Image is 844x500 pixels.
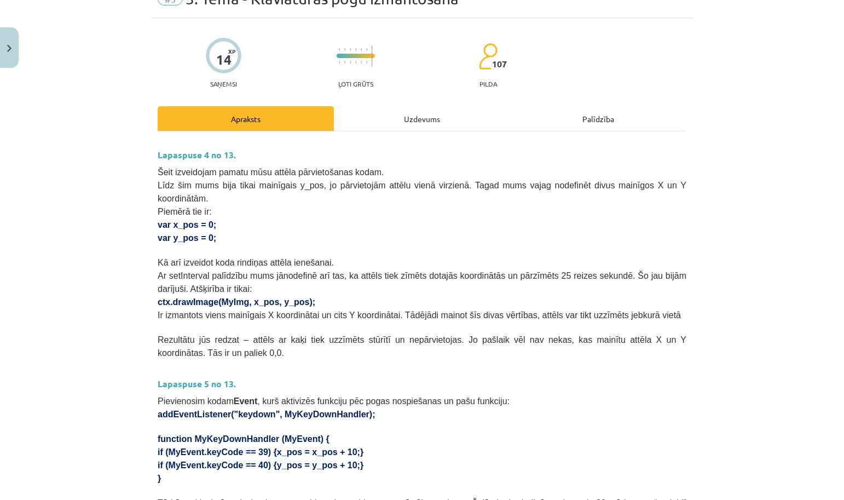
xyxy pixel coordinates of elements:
[510,106,686,131] div: Palīdzība
[350,48,351,51] img: icon-short-line-57e1e144782c952c97e751825c79c345078a6d821885a25fce030b3d8c18986b.svg
[158,461,363,470] span: if (MyEvent.keyCode == 40) {y_pos = y_pos + 10;}
[158,297,315,307] span: ctx.drawImage(MyImg, x_pos, y_pos);
[158,106,334,131] div: Apraksts
[158,447,363,457] span: if (MyEvent.keyCode == 39) {x_pos = x_pos + 10;}
[158,474,161,483] span: }
[158,258,334,267] span: Kā arī izveidot koda rindiņas attēla ienešanai.
[228,48,235,54] span: XP
[350,61,351,64] img: icon-short-line-57e1e144782c952c97e751825c79c345078a6d821885a25fce030b3d8c18986b.svg
[158,181,686,203] span: Līdz šim mums bija tikai mainīgais y_pos, jo pārvietojām attēlu vienā virzienā. Tagad mums vajag ...
[366,48,367,51] img: icon-short-line-57e1e144782c952c97e751825c79c345078a6d821885a25fce030b3d8c18986b.svg
[492,59,507,69] span: 107
[479,80,497,88] p: pilda
[355,48,356,51] img: icon-short-line-57e1e144782c952c97e751825c79c345078a6d821885a25fce030b3d8c18986b.svg
[366,61,367,64] img: icon-short-line-57e1e144782c952c97e751825c79c345078a6d821885a25fce030b3d8c18986b.svg
[158,378,236,389] strong: Lapaspuse 5 no 13.
[339,48,340,51] img: icon-short-line-57e1e144782c952c97e751825c79c345078a6d821885a25fce030b3d8c18986b.svg
[338,80,373,88] p: Ļoti grūts
[158,396,510,406] span: Pievienosim kodam , kurš aktivizēs funkciju pēc pogas nospiešanas un pašu funkciju:
[158,149,236,160] strong: Lapaspuse 4 no 13.
[344,61,345,64] img: icon-short-line-57e1e144782c952c97e751825c79c345078a6d821885a25fce030b3d8c18986b.svg
[234,396,258,406] b: Event
[158,335,686,358] span: Rezultātu jūs redzat – attēls ar kaķi tiek uzzīmēts stūrītī un nepārvietojas. Jo pašlaik vēl nav ...
[361,48,362,51] img: icon-short-line-57e1e144782c952c97e751825c79c345078a6d821885a25fce030b3d8c18986b.svg
[361,61,362,64] img: icon-short-line-57e1e144782c952c97e751825c79c345078a6d821885a25fce030b3d8c18986b.svg
[206,80,241,88] p: Saņemsi
[478,43,498,70] img: students-c634bb4e5e11cddfef0936a35e636f08e4e9abd3cc4e673bd6f9a4125e45ecb1.svg
[158,311,681,320] span: Ir izmantots viens mainīgais X koordinātai un cits Y koordinātai. Tādējādi mainot šīs divas vērtī...
[158,168,384,177] span: Šeit izveidojam pamatu mūsu attēla pārvietošanas kodam.
[344,48,345,51] img: icon-short-line-57e1e144782c952c97e751825c79c345078a6d821885a25fce030b3d8c18986b.svg
[355,61,356,64] img: icon-short-line-57e1e144782c952c97e751825c79c345078a6d821885a25fce030b3d8c18986b.svg
[158,410,375,419] span: addEventListener("keydown", MyKeyDownHandler);
[339,61,340,64] img: icon-short-line-57e1e144782c952c97e751825c79c345078a6d821885a25fce030b3d8c18986b.svg
[158,207,212,216] span: Piemērā tie ir:
[158,434,329,444] span: function MyKeyDownHandler (MyEvent) {
[216,52,232,67] div: 14
[372,45,373,67] img: icon-long-line-d9ea69661e0d244f92f715978eff75569469978d946b2353a9bb055b3ed8787d.svg
[158,271,686,294] span: Ar setInterval palīdzību mums jānodefinē arī tas, ka attēls tiek zīmēts dotajās koordinātās un pā...
[334,106,510,131] div: Uzdevums
[158,233,216,243] span: var y_pos = 0;
[7,45,11,52] img: icon-close-lesson-0947bae3869378f0d4975bcd49f059093ad1ed9edebbc8119c70593378902aed.svg
[158,220,216,229] span: var x_pos = 0;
